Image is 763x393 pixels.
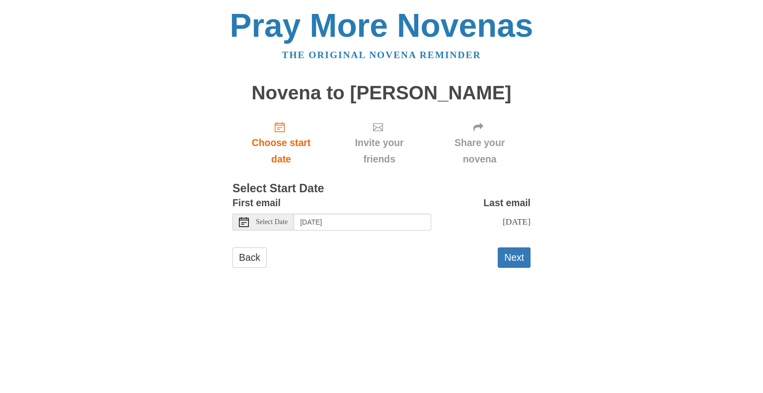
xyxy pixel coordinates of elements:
span: Share your novena [439,135,521,167]
a: Pray More Novenas [230,7,534,44]
label: Last email [483,195,531,211]
h3: Select Start Date [232,182,531,195]
span: Invite your friends [340,135,419,167]
span: Select Date [256,219,288,226]
div: Click "Next" to confirm your start date first. [330,113,429,172]
span: [DATE] [503,217,531,227]
a: Choose start date [232,113,330,172]
label: First email [232,195,281,211]
div: Click "Next" to confirm your start date first. [429,113,531,172]
button: Next [498,247,531,268]
a: Back [232,247,267,268]
span: Choose start date [242,135,320,167]
a: The original novena reminder [282,50,481,60]
h1: Novena to [PERSON_NAME] [232,82,531,104]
